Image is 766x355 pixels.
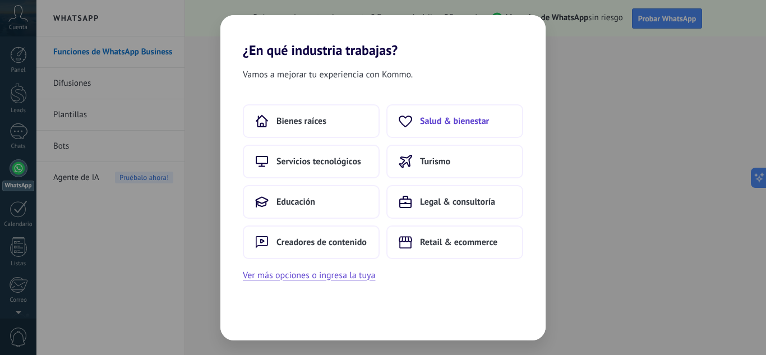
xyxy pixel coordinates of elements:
span: Vamos a mejorar tu experiencia con Kommo. [243,67,413,82]
button: Salud & bienestar [386,104,523,138]
button: Ver más opciones o ingresa la tuya [243,268,375,283]
h2: ¿En qué industria trabajas? [220,15,546,58]
button: Retail & ecommerce [386,225,523,259]
button: Educación [243,185,380,219]
button: Legal & consultoría [386,185,523,219]
button: Turismo [386,145,523,178]
span: Legal & consultoría [420,196,495,208]
span: Salud & bienestar [420,116,489,127]
button: Bienes raíces [243,104,380,138]
span: Educación [276,196,315,208]
span: Retail & ecommerce [420,237,497,248]
button: Creadores de contenido [243,225,380,259]
span: Creadores de contenido [276,237,367,248]
span: Bienes raíces [276,116,326,127]
span: Turismo [420,156,450,167]
span: Servicios tecnológicos [276,156,361,167]
button: Servicios tecnológicos [243,145,380,178]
